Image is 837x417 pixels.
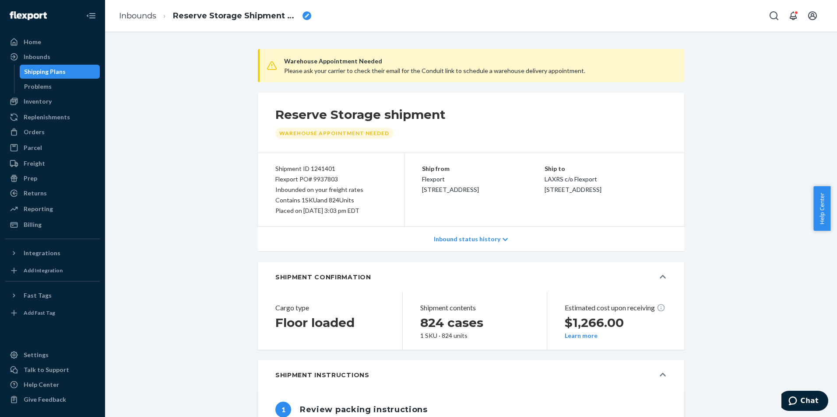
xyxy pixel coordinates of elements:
div: Shipping Plans [24,67,66,76]
div: 1 SKU · 824 units [420,332,522,339]
a: Orders [5,125,100,139]
h5: Shipment Instructions [275,371,369,379]
div: Parcel [24,143,42,152]
span: [STREET_ADDRESS] [545,186,601,193]
button: Open Search Box [765,7,783,24]
div: Settings [24,351,49,359]
a: Returns [5,186,100,200]
a: Parcel [5,141,100,155]
div: Fast Tags [24,291,52,300]
a: Add Fast Tag [5,306,100,320]
div: Add Integration [24,267,63,274]
ol: breadcrumbs [112,3,318,29]
button: SHIPMENT CONFIRMATION [258,262,684,292]
header: Cargo type [275,302,378,313]
a: Reporting [5,202,100,216]
button: Learn more [565,332,598,339]
div: Freight [24,159,45,168]
div: Help Center [24,380,59,389]
div: Contains 1 SKU and 824 Units [275,195,387,205]
button: Integrations [5,246,100,260]
a: Freight [5,156,100,170]
a: Prep [5,171,100,185]
a: Billing [5,218,100,232]
h5: SHIPMENT CONFIRMATION [275,273,371,281]
p: Ship to [545,163,667,174]
p: LAXRS c/o Flexport [545,174,667,184]
div: Billing [24,220,42,229]
button: Talk to Support [5,363,100,377]
a: Help Center [5,378,100,392]
p: Ship from [422,163,545,174]
div: Talk to Support [24,365,69,374]
div: Replenishments [24,113,70,122]
a: Home [5,35,100,49]
p: Estimated cost upon receiving [565,302,667,313]
button: Fast Tags [5,288,100,302]
div: Inventory [24,97,52,106]
div: Orders [24,128,45,136]
h2: 824 cases [420,315,522,330]
div: Flexport PO# 9937803 [275,174,387,184]
div: Prep [24,174,37,183]
div: Reporting [24,205,53,213]
div: Add Fast Tag [24,309,55,316]
span: Flexport [STREET_ADDRESS] [422,175,479,193]
a: Replenishments [5,110,100,124]
a: Inbounds [5,50,100,64]
button: Open account menu [804,7,821,24]
a: Inventory [5,94,100,108]
button: Shipment Instructions [258,360,684,390]
h2: Reserve Storage shipment [275,107,446,122]
button: Open notifications [784,7,802,24]
h2: $1,266.00 [565,315,667,330]
span: Warehouse Appointment Needed [284,56,674,66]
p: Inbound status history [434,235,500,243]
div: Home [24,38,41,46]
a: Settings [5,348,100,362]
div: Problems [24,82,52,91]
div: Inbounded on your freight rates [275,184,387,195]
span: Reserve Storage Shipment STI387b75c2cd [173,10,299,22]
div: Warehouse Appointment Needed [275,128,393,139]
iframe: Opens a widget where you can chat to one of our agents [781,391,828,413]
a: Inbounds [119,11,156,21]
header: Shipment contents [420,302,522,313]
button: Give Feedback [5,393,100,407]
a: Add Integration [5,264,100,278]
div: Returns [24,189,47,198]
div: Give Feedback [24,395,66,404]
img: Flexport logo [10,11,47,20]
span: Please ask your carrier to check their email for the Conduit link to schedule a warehouse deliver... [284,67,585,74]
a: Problems [20,80,100,94]
div: Inbounds [24,52,50,61]
h2: Floor loaded [275,315,378,330]
a: Shipping Plans [20,65,100,79]
div: Placed on [DATE] 3:03 pm EDT [275,205,387,216]
div: Integrations [24,249,60,257]
div: Shipment ID 1241401 [275,163,387,174]
button: Close Navigation [82,7,100,24]
button: Help Center [813,186,830,231]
